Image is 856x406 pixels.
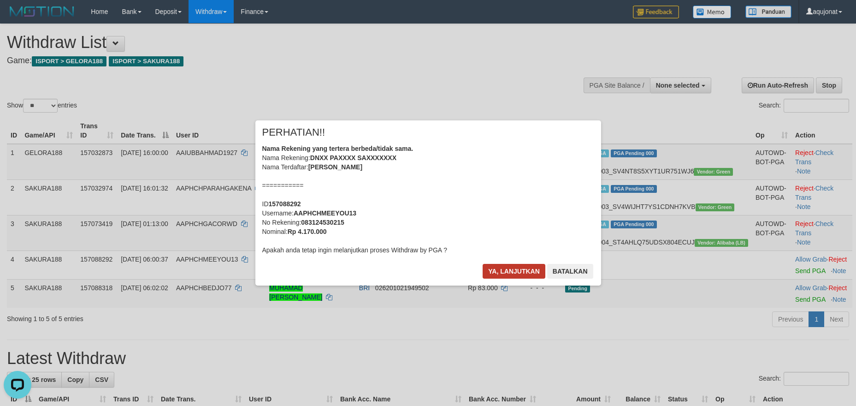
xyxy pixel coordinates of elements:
[269,200,301,208] b: 157088292
[308,163,362,171] b: [PERSON_NAME]
[262,144,594,255] div: Nama Rekening: Nama Terdaftar: =========== ID Username: No Rekening: Nominal: Apakah anda tetap i...
[310,154,396,161] b: DNXX PAXXXX SAXXXXXXX
[262,128,325,137] span: PERHATIAN!!
[483,264,545,279] button: Ya, lanjutkan
[4,4,31,31] button: Open LiveChat chat widget
[547,264,593,279] button: Batalkan
[301,219,344,226] b: 083124530215
[294,209,356,217] b: AAPHCHMEEYOU13
[262,145,413,152] b: Nama Rekening yang tertera berbeda/tidak sama.
[288,228,327,235] b: Rp 4.170.000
